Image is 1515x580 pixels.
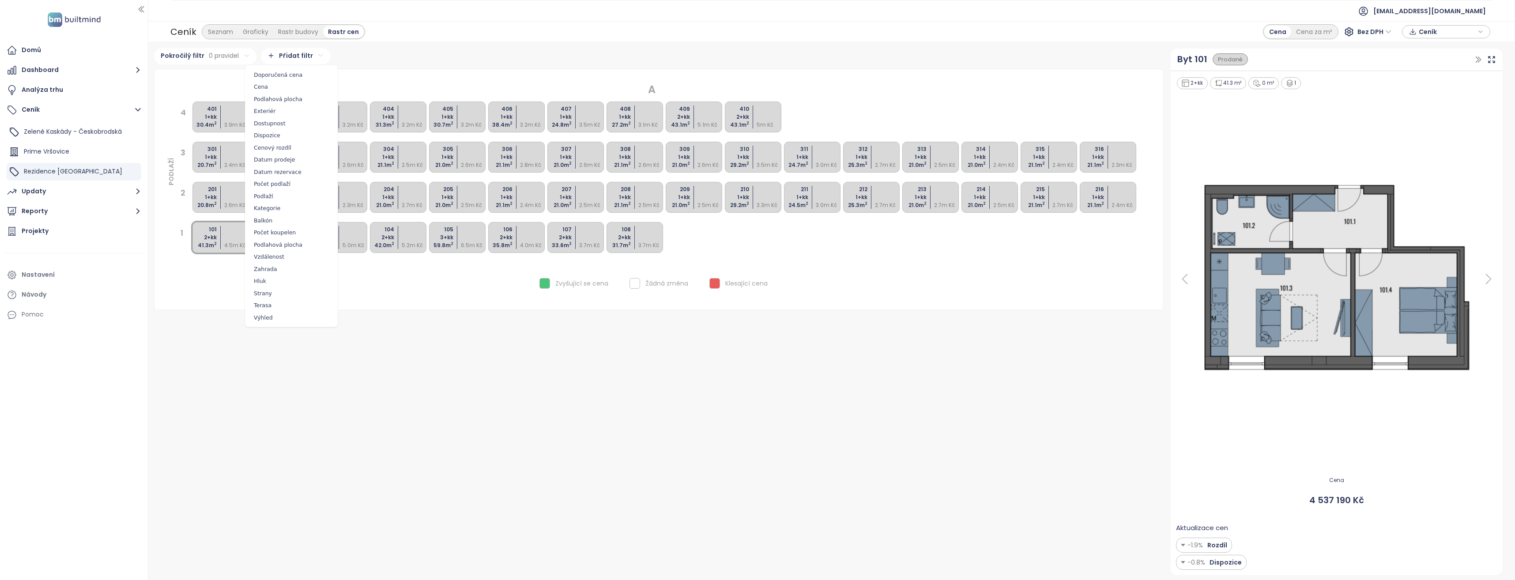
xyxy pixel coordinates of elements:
span: Podlahová plocha [247,93,335,105]
span: Počet koupelen [247,226,335,239]
span: Dostupnost [247,117,335,130]
span: Zahrada [247,263,335,275]
span: Terasa [247,299,335,312]
span: Datum rezervace [247,166,335,178]
span: Dispozice [247,129,335,142]
span: Cenový rozdíl [247,142,335,154]
span: Doporučená cena [247,69,335,81]
span: Strany [247,287,335,300]
span: Výhled [247,312,335,324]
span: Cena [247,81,335,93]
span: Kategorie [247,202,335,215]
span: Datum prodeje [247,154,335,166]
span: Vzdálenost [247,251,335,263]
span: Hluk [247,275,335,287]
span: Balkón [247,215,335,227]
span: Podlaží [247,190,335,203]
span: Počet podlaží [247,178,335,190]
span: Exteriér [247,105,335,117]
span: Podlahová plocha [247,239,335,251]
